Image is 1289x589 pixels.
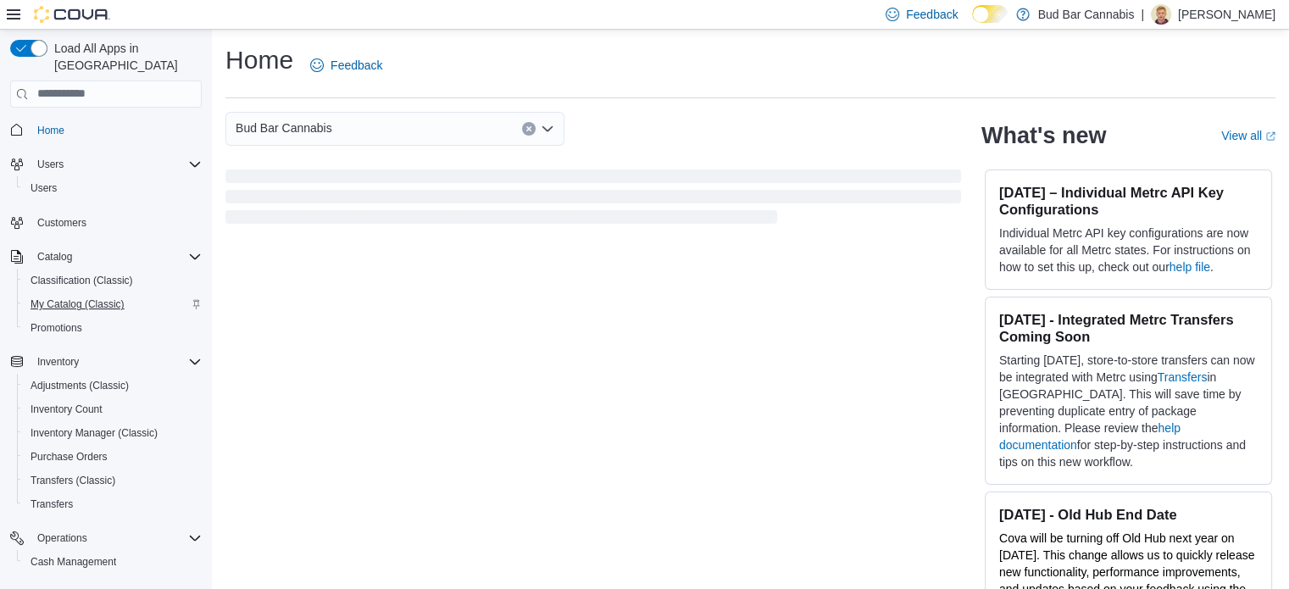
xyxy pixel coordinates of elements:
span: Transfers [24,494,202,514]
span: Catalog [37,250,72,264]
span: Promotions [24,318,202,338]
span: Inventory Manager (Classic) [31,426,158,440]
a: Feedback [303,48,389,82]
button: Open list of options [541,122,554,136]
p: Individual Metrc API key configurations are now available for all Metrc states. For instructions ... [999,225,1258,275]
span: My Catalog (Classic) [31,297,125,311]
h3: [DATE] - Old Hub End Date [999,506,1258,523]
a: Inventory Manager (Classic) [24,423,164,443]
a: Customers [31,213,93,233]
span: Bud Bar Cannabis [236,118,332,138]
h1: Home [225,43,293,77]
a: Transfers (Classic) [24,470,122,491]
span: Transfers (Classic) [24,470,202,491]
button: Inventory Count [17,397,208,421]
a: Purchase Orders [24,447,114,467]
h2: What's new [981,122,1106,149]
div: Robert Johnson [1151,4,1171,25]
span: Customers [31,212,202,233]
span: Load All Apps in [GEOGRAPHIC_DATA] [47,40,202,74]
span: Purchase Orders [24,447,202,467]
button: Operations [3,526,208,550]
button: Users [17,176,208,200]
p: Starting [DATE], store-to-store transfers can now be integrated with Metrc using in [GEOGRAPHIC_D... [999,352,1258,470]
button: Home [3,118,208,142]
button: Catalog [31,247,79,267]
span: Adjustments (Classic) [24,375,202,396]
p: | [1141,4,1144,25]
span: Users [31,154,202,175]
span: Dark Mode [972,23,973,24]
span: Transfers [31,497,73,511]
span: Catalog [31,247,202,267]
span: Transfers (Classic) [31,474,115,487]
button: Inventory [31,352,86,372]
button: Purchase Orders [17,445,208,469]
span: Operations [31,528,202,548]
span: Inventory [37,355,79,369]
span: Home [37,124,64,137]
button: Adjustments (Classic) [17,374,208,397]
a: Adjustments (Classic) [24,375,136,396]
img: Cova [34,6,110,23]
span: Feedback [906,6,958,23]
button: Catalog [3,245,208,269]
span: Users [37,158,64,171]
span: Feedback [331,57,382,74]
a: Users [24,178,64,198]
span: Inventory [31,352,202,372]
span: Inventory Manager (Classic) [24,423,202,443]
p: [PERSON_NAME] [1178,4,1275,25]
span: Adjustments (Classic) [31,379,129,392]
button: Transfers [17,492,208,516]
h3: [DATE] – Individual Metrc API Key Configurations [999,184,1258,218]
span: Classification (Classic) [31,274,133,287]
span: Users [31,181,57,195]
span: Classification (Classic) [24,270,202,291]
span: Promotions [31,321,82,335]
a: Cash Management [24,552,123,572]
a: Promotions [24,318,89,338]
p: Bud Bar Cannabis [1038,4,1135,25]
span: Home [31,119,202,141]
a: Home [31,120,71,141]
button: Transfers (Classic) [17,469,208,492]
span: Cash Management [24,552,202,572]
span: Customers [37,216,86,230]
a: View allExternal link [1221,129,1275,142]
a: help file [1170,260,1210,274]
button: Customers [3,210,208,235]
button: Inventory [3,350,208,374]
input: Dark Mode [972,5,1008,23]
span: Cash Management [31,555,116,569]
a: Transfers [24,494,80,514]
a: help documentation [999,421,1181,452]
span: Users [24,178,202,198]
button: Users [31,154,70,175]
span: Operations [37,531,87,545]
button: Promotions [17,316,208,340]
button: Clear input [522,122,536,136]
span: Inventory Count [24,399,202,420]
a: My Catalog (Classic) [24,294,131,314]
a: Inventory Count [24,399,109,420]
button: Users [3,153,208,176]
a: Classification (Classic) [24,270,140,291]
button: Operations [31,528,94,548]
button: Cash Management [17,550,208,574]
svg: External link [1265,131,1275,142]
a: Transfers [1158,370,1208,384]
button: My Catalog (Classic) [17,292,208,316]
button: Classification (Classic) [17,269,208,292]
span: Purchase Orders [31,450,108,464]
span: Inventory Count [31,403,103,416]
span: My Catalog (Classic) [24,294,202,314]
button: Inventory Manager (Classic) [17,421,208,445]
h3: [DATE] - Integrated Metrc Transfers Coming Soon [999,311,1258,345]
span: Loading [225,173,961,227]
